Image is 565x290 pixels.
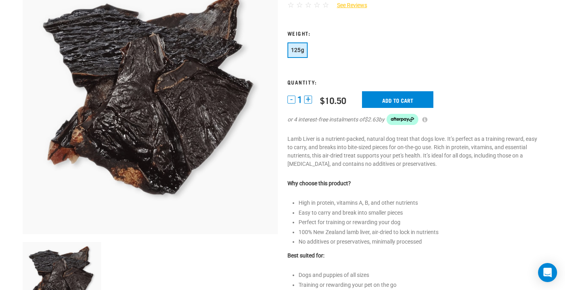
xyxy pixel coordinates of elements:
[287,0,294,10] span: ☆
[287,79,543,85] h3: Quantity:
[296,0,303,10] span: ☆
[322,0,329,10] span: ☆
[305,0,312,10] span: ☆
[287,135,543,168] p: Lamb Liver is a nutrient-packed, natural dog treat that dogs love. It’s perfect as a training rew...
[297,96,302,104] span: 1
[299,238,543,246] li: No additives or preservatives, minimally processed
[299,281,543,289] li: Training or rewarding your pet on the go
[287,252,324,259] strong: Best suited for:
[287,114,543,125] div: or 4 interest-free instalments of by
[287,42,308,58] button: 125g
[287,180,351,186] strong: Why choose this product?
[299,218,543,227] li: Perfect for training or rewarding your dog
[299,199,543,207] li: High in protein, vitamins A, B, and other nutrients
[287,96,295,104] button: -
[314,0,320,10] span: ☆
[287,30,543,36] h3: Weight:
[299,209,543,217] li: Easy to carry and break into smaller pieces
[538,263,557,282] div: Open Intercom Messenger
[364,115,379,124] span: $2.63
[291,47,305,53] span: 125g
[299,228,543,236] li: 100% New Zealand lamb liver, air-dried to lock in nutrients
[387,114,418,125] img: Afterpay
[320,95,346,105] div: $10.50
[362,91,433,108] input: Add to cart
[304,96,312,104] button: +
[299,271,543,279] li: Dogs and puppies of all sizes
[329,1,367,10] a: See Reviews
